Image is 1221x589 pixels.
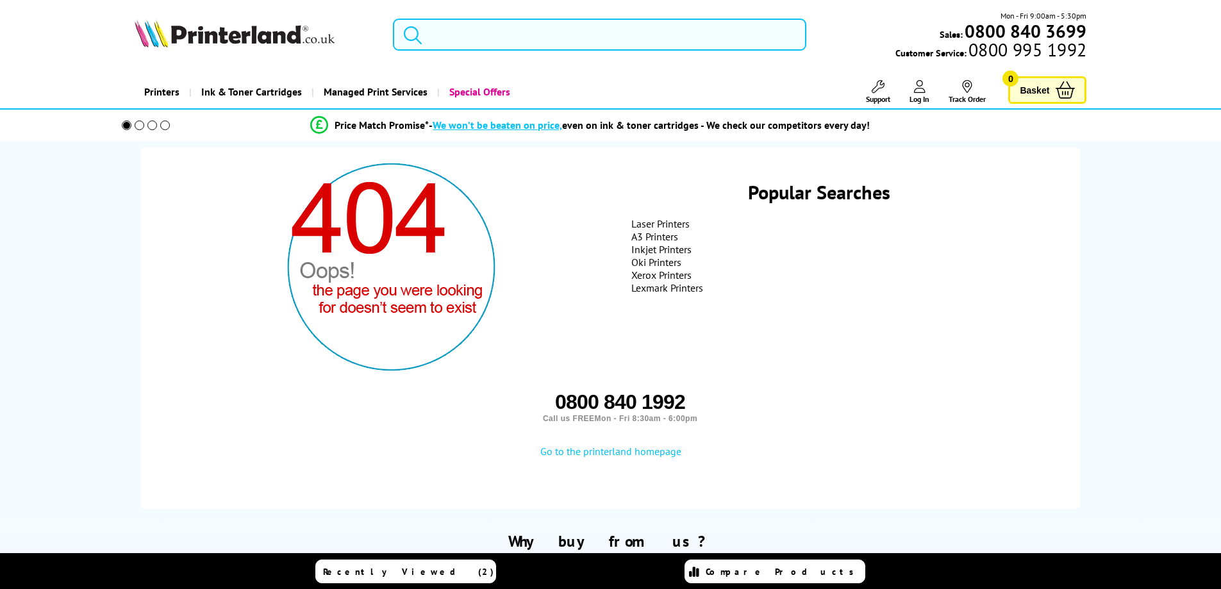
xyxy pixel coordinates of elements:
[189,76,311,108] a: Ink & Toner Cartridges
[611,179,1028,204] h1: Popular Searches
[135,19,335,47] img: Printerland Logo
[631,269,692,281] a: Xerox Printers
[543,414,595,423] span: Call us FREE
[433,119,562,131] span: We won’t be beaten on price,
[963,25,1086,37] a: 0800 840 3699
[631,243,692,256] a: Inkjet Printers
[524,390,697,426] span: 0800 840 1992
[1002,71,1018,87] span: 0
[315,560,496,583] a: Recently Viewed (2)
[866,80,890,104] a: Support
[201,76,302,108] span: Ink & Toner Cartridges
[631,281,703,294] a: Lexmark Printers
[895,44,1086,59] span: Customer Service:
[429,119,870,131] div: - even on ink & toner cartridges - We check our competitors every day!
[967,44,1086,56] span: 0800 995 1992
[135,76,189,108] a: Printers
[543,414,697,423] span: Mon - Fri 8:30am - 6:00pm
[940,28,963,40] span: Sales:
[631,217,690,230] a: Laser Printers
[540,445,681,458] a: Go to the printerland homepage
[631,230,678,243] a: A3 Printers
[104,114,1077,137] li: modal_Promise
[311,76,437,108] a: Managed Print Services
[135,531,1087,551] h2: Why buy from us?
[866,94,890,104] span: Support
[1001,10,1086,22] span: Mon - Fri 9:00am - 5:30pm
[135,19,378,50] a: Printerland Logo
[910,80,929,104] a: Log In
[323,566,494,577] span: Recently Viewed (2)
[949,80,986,104] a: Track Order
[706,566,861,577] span: Compare Products
[910,94,929,104] span: Log In
[1020,81,1049,99] span: Basket
[965,19,1086,43] b: 0800 840 3699
[437,76,520,108] a: Special Offers
[335,119,429,131] span: Price Match Promise*
[1008,76,1086,104] a: Basket 0
[631,256,681,269] a: Oki Printers
[685,560,865,583] a: Compare Products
